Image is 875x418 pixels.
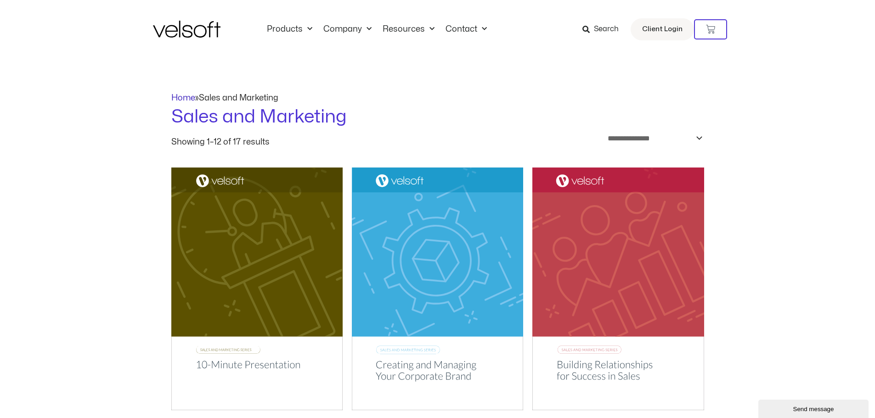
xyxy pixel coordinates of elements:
img: Branding: Creating and Managing Your Corporate Brand [352,167,523,410]
img: Building Relationships for Success in Sales [532,167,704,411]
a: Client Login [631,18,694,40]
a: ContactMenu Toggle [440,24,492,34]
nav: Menu [261,24,492,34]
span: Search [594,23,619,35]
a: CompanyMenu Toggle [318,24,377,34]
img: 10 Minute Presentation [171,167,343,410]
iframe: chat widget [758,398,870,418]
a: ResourcesMenu Toggle [377,24,440,34]
a: ProductsMenu Toggle [261,24,318,34]
a: Search [582,22,625,37]
img: Velsoft Training Materials [153,21,220,38]
h1: Sales and Marketing [171,104,704,130]
a: Home [171,94,195,102]
p: Showing 1–12 of 17 results [171,138,270,146]
span: Client Login [642,23,683,35]
span: » [171,94,278,102]
select: Shop order [602,130,704,147]
span: Sales and Marketing [199,94,278,102]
